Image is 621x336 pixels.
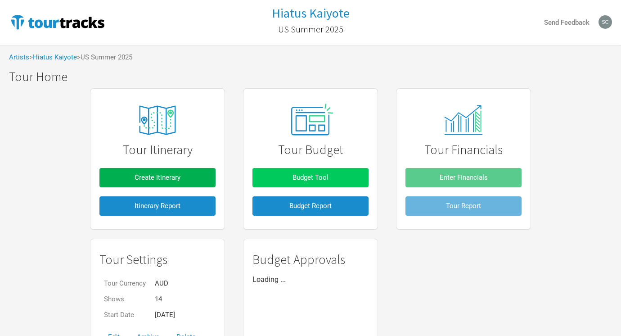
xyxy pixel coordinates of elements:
button: Create Itinerary [99,168,216,187]
a: Budget Report [252,192,369,220]
td: Shows [99,291,150,307]
button: Budget Tool [252,168,369,187]
td: Start Date [99,307,150,323]
img: tourtracks_02_icon_presets.svg [280,101,341,139]
span: Itinerary Report [135,202,180,210]
span: > US Summer 2025 [77,54,132,61]
h1: Tour Home [9,70,621,84]
img: tourtracks_icons_FA_06_icons_itinerary.svg [124,99,191,141]
h2: US Summer 2025 [278,24,343,34]
td: [DATE] [150,307,180,323]
td: 14 [150,291,180,307]
h1: Tour Financials [405,143,522,157]
a: Hiatus Kaiyote [272,6,350,20]
a: Create Itinerary [99,163,216,192]
a: Budget Tool [252,163,369,192]
a: Hiatus Kaiyote [33,53,77,61]
a: US Summer 2025 [278,20,343,39]
h1: Tour Itinerary [99,143,216,157]
span: Enter Financials [440,173,488,182]
td: AUD [150,276,180,291]
img: tourtracks_14_icons_monitor.svg [439,105,487,135]
a: Artists [9,53,29,61]
h1: Tour Budget [252,143,369,157]
span: > [29,54,77,61]
p: Loading ... [252,276,369,284]
img: TourTracks [9,13,106,31]
button: Itinerary Report [99,196,216,216]
img: scott [598,15,612,29]
h1: Tour Settings [99,253,216,267]
a: Itinerary Report [99,192,216,220]
h1: Hiatus Kaiyote [272,5,350,21]
td: Tour Currency [99,276,150,291]
button: Budget Report [252,196,369,216]
button: Enter Financials [405,168,522,187]
h1: Budget Approvals [252,253,369,267]
span: Create Itinerary [135,173,180,182]
a: Tour Report [405,192,522,220]
strong: Send Feedback [544,18,589,27]
span: Tour Report [446,202,481,210]
span: Budget Tool [292,173,328,182]
span: Budget Report [289,202,332,210]
a: Enter Financials [405,163,522,192]
button: Tour Report [405,196,522,216]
